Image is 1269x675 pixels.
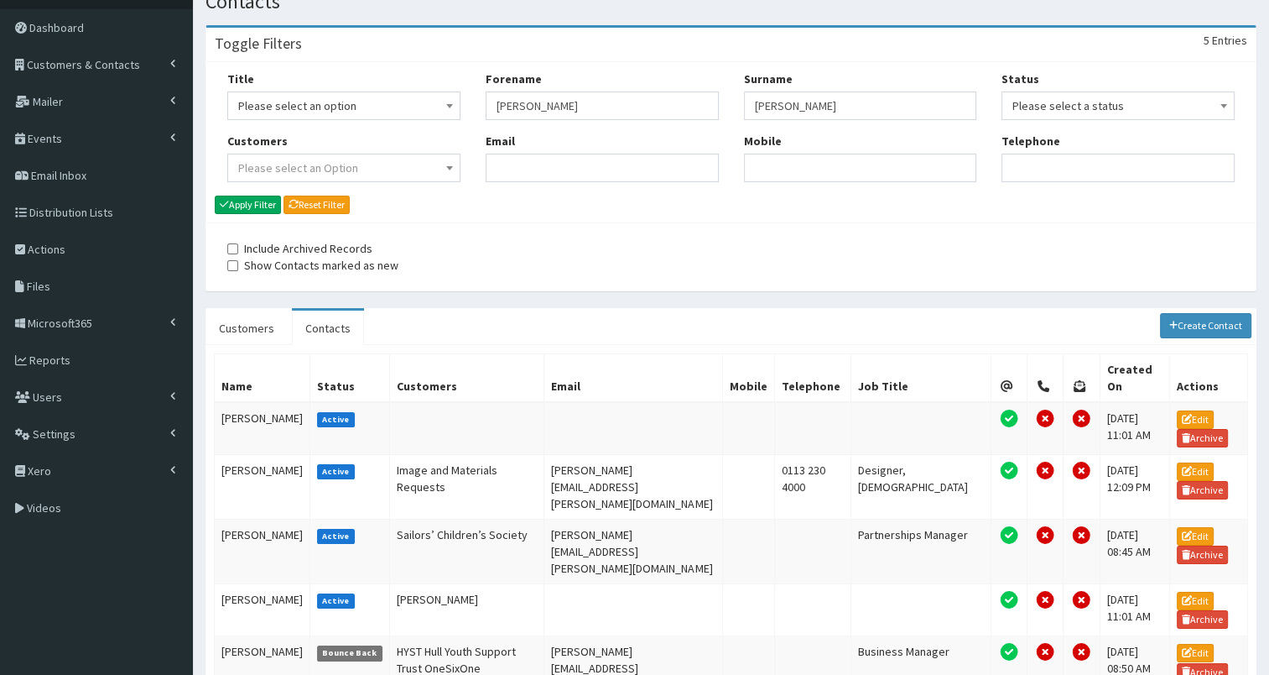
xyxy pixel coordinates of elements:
[1212,33,1247,48] span: Entries
[27,279,50,294] span: Files
[1100,353,1169,402] th: Created On
[29,353,70,368] span: Reports
[28,463,51,479] span: Xero
[1177,411,1214,429] a: Edit
[317,464,355,479] label: Active
[292,311,364,346] a: Contacts
[1160,313,1252,338] a: Create Contact
[238,160,358,175] span: Please select an Option
[31,168,86,183] span: Email Inbox
[215,455,310,520] td: [PERSON_NAME]
[317,529,355,544] label: Active
[283,196,350,214] a: Reset Filter
[238,94,450,118] span: Please select an option
[1204,33,1209,48] span: 5
[1177,527,1214,546] a: Edit
[1100,520,1169,584] td: [DATE] 08:45 AM
[1177,481,1229,500] a: Archive
[1177,429,1229,447] a: Archive
[227,240,372,257] label: Include Archived Records
[1169,353,1247,402] th: Actions
[205,311,288,346] a: Customers
[215,584,310,636] td: [PERSON_NAME]
[1001,133,1060,149] label: Telephone
[850,455,991,520] td: Designer, [DEMOGRAPHIC_DATA]
[486,133,515,149] label: Email
[29,205,113,220] span: Distribution Lists
[389,353,544,402] th: Customers
[774,455,850,520] td: 0113 230 4000
[1001,71,1039,87] label: Status
[227,71,254,87] label: Title
[215,353,310,402] th: Name
[317,646,382,661] label: Bounce Back
[544,455,722,520] td: [PERSON_NAME][EMAIL_ADDRESS][PERSON_NAME][DOMAIN_NAME]
[27,500,61,515] span: Videos
[227,133,288,149] label: Customers
[486,71,542,87] label: Forename
[33,426,75,442] span: Settings
[389,584,544,636] td: [PERSON_NAME]
[1012,94,1224,118] span: Please select a status
[1177,644,1214,662] a: Edit
[215,402,310,455] td: [PERSON_NAME]
[33,94,63,109] span: Mailer
[544,353,722,402] th: Email
[317,594,355,609] label: Active
[774,353,850,402] th: Telephone
[227,243,238,254] input: Include Archived Records
[1177,592,1214,610] a: Edit
[227,92,460,120] span: Please select an option
[722,353,774,402] th: Mobile
[1177,463,1214,481] a: Edit
[227,257,398,274] label: Show Contacts marked as new
[227,260,238,271] input: Show Contacts marked as new
[28,242,65,257] span: Actions
[33,390,62,405] span: Users
[389,455,544,520] td: Image and Materials Requests
[1027,353,1064,402] th: Telephone Permission
[850,353,991,402] th: Job Title
[1100,584,1169,636] td: [DATE] 11:01 AM
[1177,610,1229,629] a: Archive
[28,316,92,331] span: Microsoft365
[1177,546,1229,564] a: Archive
[317,412,355,427] label: Active
[1100,402,1169,455] td: [DATE] 11:01 AM
[215,196,281,214] button: Apply Filter
[28,131,62,146] span: Events
[389,520,544,584] td: Sailors’ Children’s Society
[744,133,782,149] label: Mobile
[27,57,140,72] span: Customers & Contacts
[310,353,390,402] th: Status
[850,520,991,584] td: Partnerships Manager
[991,353,1027,402] th: Email Permission
[215,520,310,584] td: [PERSON_NAME]
[1100,455,1169,520] td: [DATE] 12:09 PM
[215,36,302,51] h3: Toggle Filters
[744,71,793,87] label: Surname
[544,520,722,584] td: [PERSON_NAME][EMAIL_ADDRESS][PERSON_NAME][DOMAIN_NAME]
[1064,353,1100,402] th: Post Permission
[1001,92,1235,120] span: Please select a status
[29,20,84,35] span: Dashboard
